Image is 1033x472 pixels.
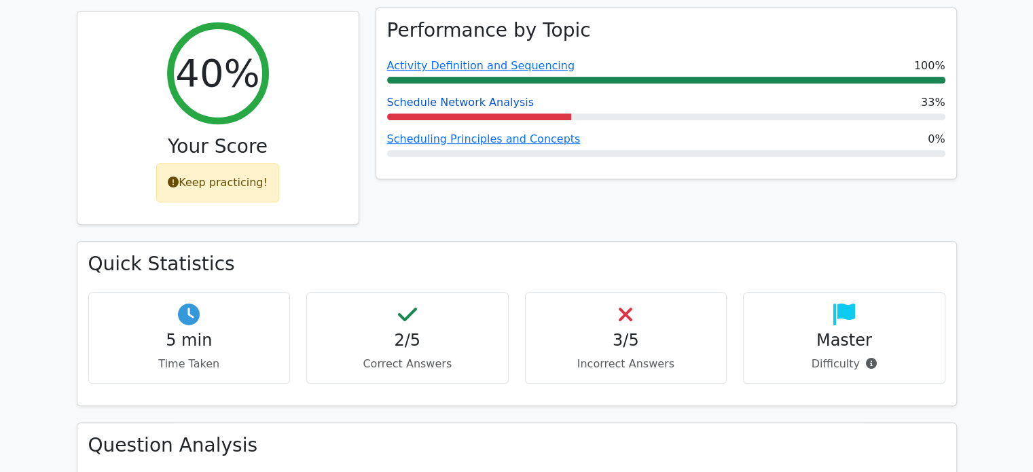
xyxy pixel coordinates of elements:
[88,434,945,457] h3: Question Analysis
[928,131,945,147] span: 0%
[318,356,497,372] p: Correct Answers
[537,331,716,350] h4: 3/5
[156,163,279,202] div: Keep practicing!
[387,59,575,72] a: Activity Definition and Sequencing
[175,50,259,96] h2: 40%
[100,356,279,372] p: Time Taken
[755,356,934,372] p: Difficulty
[88,253,945,276] h3: Quick Statistics
[387,19,591,42] h3: Performance by Topic
[100,331,279,350] h4: 5 min
[914,58,945,74] span: 100%
[755,331,934,350] h4: Master
[387,132,581,145] a: Scheduling Principles and Concepts
[921,94,945,111] span: 33%
[88,135,348,158] h3: Your Score
[537,356,716,372] p: Incorrect Answers
[387,96,534,109] a: Schedule Network Analysis
[318,331,497,350] h4: 2/5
